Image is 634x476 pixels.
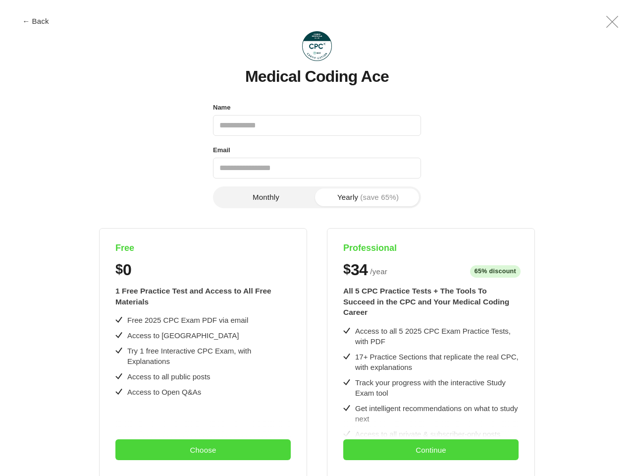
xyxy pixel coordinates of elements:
input: Name [213,115,421,136]
button: ← Back [16,17,55,25]
span: ← [22,17,30,25]
label: Name [213,101,230,114]
h4: Free [115,242,291,254]
img: Medical Coding Ace [302,31,332,61]
div: Access to all 5 2025 CPC Exam Practice Tests, with PDF [355,326,519,347]
span: 34 [351,262,368,278]
div: 1 Free Practice Test and Access to All Free Materials [115,286,291,307]
span: / year [370,266,387,278]
div: Track your progress with the interactive Study Exam tool [355,377,519,398]
button: Monthly [215,188,317,206]
span: (save 65%) [360,193,399,201]
div: Free 2025 CPC Exam PDF via email [127,315,248,325]
span: 0 [123,262,131,278]
div: Get intelligent recommendations on what to study next [355,403,519,424]
div: All 5 CPC Practice Tests + The Tools To Succeed in the CPC and Your Medical Coding Career [343,286,519,318]
label: Email [213,144,230,157]
h1: Medical Coding Ace [245,68,389,85]
div: Access to [GEOGRAPHIC_DATA] [127,330,239,341]
div: Try 1 free Interactive CPC Exam, with Explanations [127,346,291,366]
div: Access to Open Q&As [127,387,201,397]
span: $ [343,262,351,277]
span: 65% discount [470,265,521,278]
button: Choose [115,439,291,460]
div: 17+ Practice Sections that replicate the real CPC, with explanations [355,352,519,372]
h4: Professional [343,242,519,254]
span: $ [115,262,123,277]
button: Yearly(save 65%) [317,188,419,206]
div: Access to all public posts [127,371,211,382]
button: Continue [343,439,519,460]
input: Email [213,158,421,178]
